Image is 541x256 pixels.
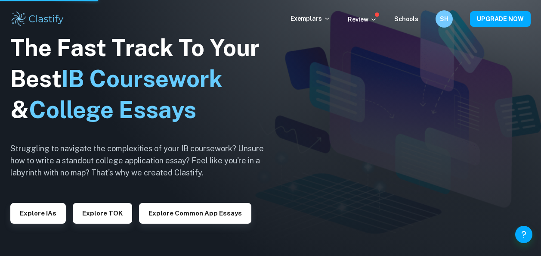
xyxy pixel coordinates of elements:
[29,96,196,123] span: College Essays
[515,226,532,243] button: Help and Feedback
[10,143,277,179] h6: Struggling to navigate the complexities of your IB coursework? Unsure how to write a standout col...
[348,15,377,24] p: Review
[439,14,449,24] h6: SH
[139,203,251,224] button: Explore Common App essays
[10,10,65,28] img: Clastify logo
[73,209,132,217] a: Explore TOK
[291,14,331,23] p: Exemplars
[394,16,418,22] a: Schools
[436,10,453,28] button: SH
[10,203,66,224] button: Explore IAs
[10,32,277,125] h1: The Fast Track To Your Best &
[62,65,223,92] span: IB Coursework
[470,11,531,27] button: UPGRADE NOW
[10,209,66,217] a: Explore IAs
[139,209,251,217] a: Explore Common App essays
[73,203,132,224] button: Explore TOK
